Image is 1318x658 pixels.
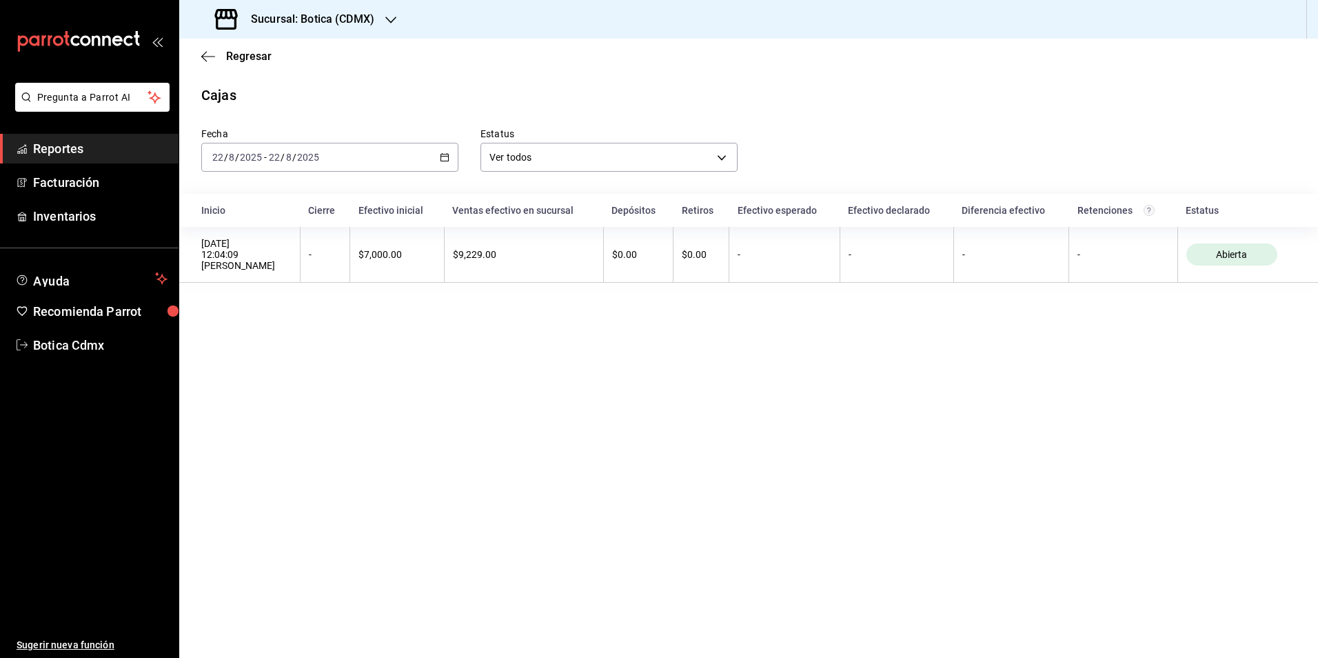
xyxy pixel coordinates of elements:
div: Inicio [201,205,292,216]
button: Pregunta a Parrot AI [15,83,170,112]
div: $0.00 [612,249,665,260]
span: Abierta [1210,249,1253,260]
div: Estatus [1186,205,1296,216]
span: Recomienda Parrot [33,302,168,321]
div: Ventas efectivo en sucursal [452,205,595,216]
h3: Sucursal: Botica (CDMX) [240,11,374,28]
div: Efectivo inicial [358,205,436,216]
span: / [292,152,296,163]
span: Inventarios [33,207,168,226]
div: Depósitos [611,205,665,216]
span: Sugerir nueva función [17,638,168,652]
div: Cierre [308,205,342,216]
div: Ver todos [480,143,738,172]
span: Facturación [33,173,168,192]
div: Diferencia efectivo [962,205,1061,216]
input: -- [268,152,281,163]
div: Retenciones [1077,205,1169,216]
label: Estatus [480,129,738,139]
span: Reportes [33,139,168,158]
input: ---- [239,152,263,163]
div: - [962,249,1061,260]
span: Regresar [226,50,272,63]
button: open_drawer_menu [152,36,163,47]
input: ---- [296,152,320,163]
div: - [849,249,945,260]
div: Retiros [682,205,721,216]
div: $9,229.00 [453,249,595,260]
div: - [309,249,342,260]
div: Efectivo esperado [738,205,832,216]
div: - [738,249,831,260]
input: -- [228,152,235,163]
span: / [281,152,285,163]
div: - [1077,249,1168,260]
div: $7,000.00 [358,249,435,260]
button: Regresar [201,50,272,63]
input: -- [212,152,224,163]
svg: Total de retenciones de propinas registradas [1144,205,1155,216]
span: / [224,152,228,163]
span: Botica Cdmx [33,336,168,355]
div: Cajas [201,85,236,106]
input: -- [285,152,292,163]
div: [DATE] 12:04:09 [PERSON_NAME] [201,238,292,271]
a: Pregunta a Parrot AI [10,100,170,114]
span: Pregunta a Parrot AI [37,90,148,105]
span: - [264,152,267,163]
span: / [235,152,239,163]
span: Ayuda [33,270,150,287]
div: $0.00 [682,249,720,260]
label: Fecha [201,129,458,139]
div: Efectivo declarado [848,205,945,216]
